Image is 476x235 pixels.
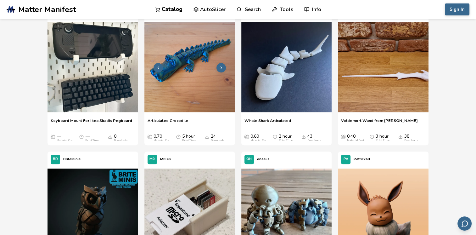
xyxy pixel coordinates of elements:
div: Downloads [211,139,225,142]
div: 0.40 [347,134,364,142]
span: — [57,134,61,139]
div: Downloads [114,139,128,142]
span: — [85,134,90,139]
div: 38 [404,134,418,142]
span: BR [53,157,58,161]
span: Average Cost [148,134,152,139]
span: Average Print Time [273,134,277,139]
span: Downloads [301,134,306,139]
span: Downloads [398,134,403,139]
div: 0.70 [154,134,171,142]
div: 0 [114,134,128,142]
div: 3 hour [376,134,389,142]
a: Articulated Crocodile [148,118,188,128]
button: Sign In [445,3,469,15]
span: Average Print Time [176,134,181,139]
div: 43 [307,134,321,142]
span: Downloads [108,134,112,139]
span: Average Cost [244,134,249,139]
div: Downloads [307,139,321,142]
span: M0 [149,157,155,161]
div: 24 [211,134,225,142]
span: Matter Manifest [18,5,76,14]
p: onasiis [257,156,269,163]
div: Print Time [85,139,99,142]
p: M0les [160,156,171,163]
a: Voldemort Wand from [PERSON_NAME] [341,118,418,128]
button: Send feedback via email [457,216,472,231]
div: Print Time [182,139,196,142]
p: BriteMinis [63,156,81,163]
div: Material Cost [154,139,171,142]
div: Material Cost [347,139,364,142]
a: Whale Shark Articulated [244,118,291,128]
div: Downloads [404,139,418,142]
p: Patrickart [354,156,370,163]
div: Print Time [376,139,389,142]
span: Average Cost [341,134,345,139]
div: 5 hour [182,134,196,142]
div: Material Cost [57,139,74,142]
span: PA [344,157,348,161]
span: Downloads [205,134,209,139]
div: 0.60 [250,134,267,142]
div: Print Time [279,139,293,142]
div: 2 hour [279,134,293,142]
span: Average Print Time [79,134,84,139]
div: Material Cost [250,139,267,142]
a: Keyboard Mount For Ikea Skadis Pegboard [51,118,132,128]
span: ON [246,157,252,161]
span: Average Cost [51,134,55,139]
span: Average Print Time [370,134,374,139]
